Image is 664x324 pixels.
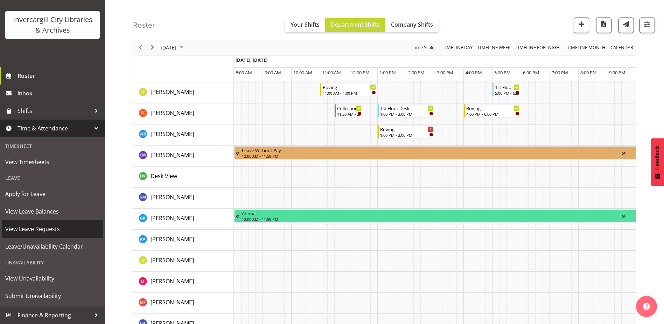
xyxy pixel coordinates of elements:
span: Finance & Reporting [18,310,91,320]
div: 4:00 PM - 6:00 PM [466,111,519,117]
span: 1:00 PM [379,69,396,76]
div: Serena Casey"s event - 1st Floor Desk Begin From Monday, October 6, 2025 at 1:00:00 PM GMT+13:00 ... [378,104,435,117]
td: Serena Casey resource [133,103,234,124]
span: 12:00 PM [351,69,370,76]
div: Roving [466,104,519,112]
div: Roving [380,126,433,133]
div: Serena Casey"s event - Collections Begin From Monday, October 6, 2025 at 11:30:00 AM GMT+13:00 En... [335,104,363,117]
span: 4:00 PM [466,69,482,76]
span: calendar [610,43,634,52]
td: Grace Roscoe-Squires resource [133,209,234,230]
span: View Leave Requests [5,224,100,234]
a: [PERSON_NAME] [151,277,194,285]
span: 5:00 PM [494,69,511,76]
button: Your Shifts [285,18,325,32]
button: Timeline Week [476,43,512,52]
span: Inbox [18,88,102,99]
span: Timeline Day [442,43,473,52]
a: Desk View [151,172,177,180]
button: Next [148,43,157,52]
img: help-xxl-2.png [643,303,650,310]
a: Submit Unavailability [2,287,103,305]
span: 8:00 AM [236,69,252,76]
a: [PERSON_NAME] [151,256,194,264]
span: 10:00 AM [293,69,312,76]
div: 5:00 PM - 6:00 PM [495,90,519,96]
a: View Unavailability [2,270,103,287]
div: Samuel Carter"s event - 1st Floor Desk Begin From Monday, October 6, 2025 at 5:00:00 PM GMT+13:00... [492,83,521,96]
a: [PERSON_NAME] [151,109,194,117]
div: Annual [242,210,622,217]
div: October 6, 2025 [158,40,187,55]
a: [PERSON_NAME] [151,88,194,96]
div: Invercargill City Libraries & Archives [12,14,93,35]
button: Download a PDF of the roster for the current day [596,18,611,33]
span: 11:00 AM [322,69,341,76]
a: View Leave Requests [2,220,103,238]
td: Lisa Imamura resource [133,272,234,293]
div: 11:30 AM - 12:30 PM [337,111,362,117]
a: [PERSON_NAME] [151,193,194,201]
div: Timesheet [2,139,103,153]
div: next period [146,40,158,55]
span: Timeline Fortnight [515,43,563,52]
div: 1:00 PM - 3:00 PM [380,111,433,117]
div: 1st Floor Desk [495,83,519,90]
div: Collections [337,104,362,112]
div: 1st Floor Desk [380,104,433,112]
span: 3:00 PM [437,69,453,76]
div: Willem Burger"s event - Roving Begin From Monday, October 6, 2025 at 1:00:00 PM GMT+13:00 Ends At... [378,125,435,139]
span: Feedback [654,145,660,170]
span: 6:00 PM [523,69,539,76]
button: Fortnight [515,43,564,52]
div: Roving [323,83,376,90]
span: Roster [18,70,102,81]
button: Department Shifts [325,18,385,32]
button: Timeline Day [442,43,474,52]
div: Leave Without Pay [242,147,622,154]
a: [PERSON_NAME] [151,298,194,306]
span: Company Shifts [391,21,433,28]
a: Apply for Leave [2,185,103,203]
div: Grace Roscoe-Squires"s event - Annual Begin From Monday, October 6, 2025 at 12:00:00 AM GMT+13:00... [234,209,636,223]
div: Leave [2,171,103,185]
span: 9:00 PM [609,69,625,76]
span: View Timesheets [5,157,100,167]
span: Apply for Leave [5,189,100,199]
span: 8:00 PM [580,69,597,76]
div: Serena Casey"s event - Roving Begin From Monday, October 6, 2025 at 4:00:00 PM GMT+13:00 Ends At ... [464,104,521,117]
button: Send a list of all shifts for the selected filtered period to all rostered employees. [618,18,634,33]
div: Samuel Carter"s event - Roving Begin From Monday, October 6, 2025 at 11:00:00 AM GMT+13:00 Ends A... [320,83,378,96]
td: Samuel Carter resource [133,82,234,103]
button: Timeline Month [566,43,607,52]
button: Filter Shifts [639,18,655,33]
div: Chamique Mamolo"s event - Leave Without Pay Begin From Monday, October 6, 2025 at 12:00:00 AM GMT... [234,146,636,160]
span: Shifts [18,106,91,116]
button: Previous [136,43,145,52]
button: Company Shifts [385,18,439,32]
div: 12:00 AM - 11:59 PM [242,216,622,222]
div: 12:00 AM - 11:59 PM [242,153,622,159]
td: Linda Cooper resource [133,251,234,272]
a: [PERSON_NAME] [151,235,194,243]
span: Time & Attendance [18,123,91,134]
span: 9:00 AM [265,69,281,76]
td: Kathy Aloniu resource [133,230,234,251]
span: View Leave Balances [5,206,100,217]
span: [PERSON_NAME] [151,214,194,222]
button: Add a new shift [574,18,589,33]
span: 7:00 PM [552,69,568,76]
div: previous period [134,40,146,55]
h4: Roster [133,21,155,29]
td: Gabriel McKay Smith resource [133,188,234,209]
td: Desk View resource [133,167,234,188]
